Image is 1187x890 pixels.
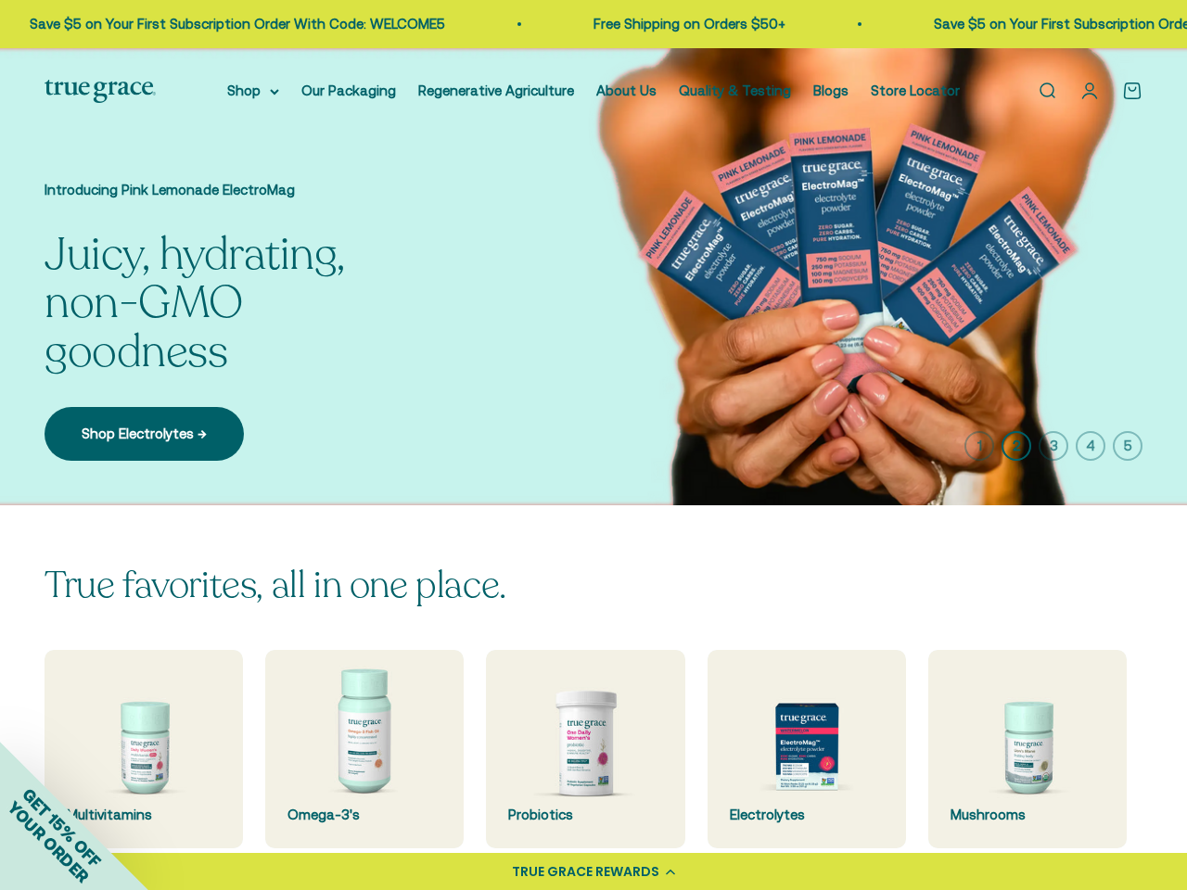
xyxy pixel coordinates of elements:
button: 3 [1039,431,1068,461]
a: Multivitamins [45,650,243,848]
a: Mushrooms [928,650,1127,848]
div: Electrolytes [730,804,884,826]
summary: Shop [227,80,279,102]
a: About Us [596,83,657,98]
a: Omega-3's [265,650,464,848]
button: 2 [1002,431,1031,461]
split-lines: Juicy, hydrating, non-GMO goodness [45,224,415,383]
a: Shop Electrolytes → [45,407,244,461]
a: Our Packaging [301,83,396,98]
button: 1 [964,431,994,461]
div: Probiotics [508,804,662,826]
a: Probiotics [486,650,684,848]
button: 4 [1076,431,1105,461]
a: Free Shipping on Orders $50+ [589,16,781,32]
p: Introducing Pink Lemonade ElectroMag [45,179,415,201]
div: Mushrooms [951,804,1104,826]
div: Omega-3's [287,804,441,826]
a: Store Locator [871,83,960,98]
a: Regenerative Agriculture [418,83,574,98]
button: 5 [1113,431,1142,461]
p: Save $5 on Your First Subscription Order With Code: WELCOME5 [25,13,440,35]
a: Blogs [813,83,849,98]
a: Electrolytes [708,650,906,848]
div: TRUE GRACE REWARDS [512,862,659,882]
split-lines: True favorites, all in one place. [45,560,506,610]
span: YOUR ORDER [4,797,93,886]
a: Quality & Testing [679,83,791,98]
span: GET 15% OFF [19,784,105,871]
